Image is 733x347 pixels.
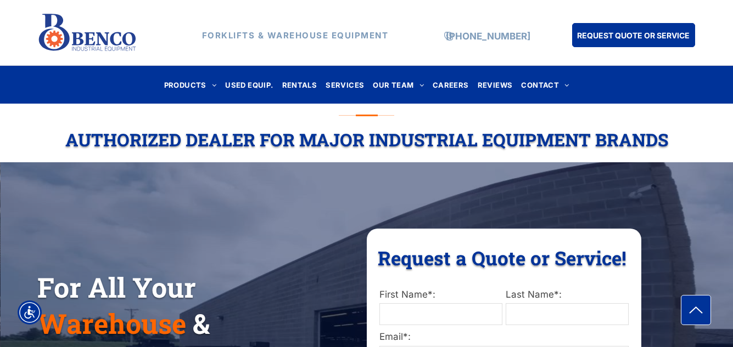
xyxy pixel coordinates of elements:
[428,77,473,92] a: CAREERS
[278,77,322,92] a: RENTALS
[221,77,277,92] a: USED EQUIP.
[368,77,428,92] a: OUR TEAM
[321,77,368,92] a: SERVICES
[18,300,42,325] div: Accessibility Menu
[202,30,389,41] strong: FORKLIFTS & WAREHOUSE EQUIPMENT
[160,77,221,92] a: PRODUCTS
[473,77,517,92] a: REVIEWS
[572,23,695,47] a: REQUEST QUOTE OR SERVICE
[378,245,626,270] span: Request a Quote or Service!
[506,288,629,302] label: Last Name*:
[446,31,530,42] a: [PHONE_NUMBER]
[577,25,690,45] span: REQUEST QUOTE OR SERVICE
[517,77,573,92] a: CONTACT
[65,128,668,151] span: Authorized Dealer For Major Industrial Equipment Brands
[379,288,502,302] label: First Name*:
[37,269,196,305] span: For All Your
[193,305,210,342] span: &
[379,330,629,344] label: Email*:
[37,305,186,342] span: Warehouse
